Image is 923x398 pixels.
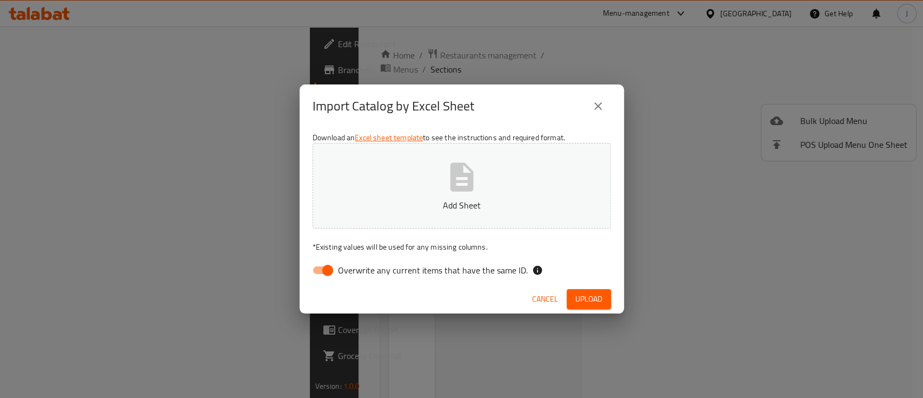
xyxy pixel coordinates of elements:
[355,131,423,145] a: Excel sheet template
[532,265,543,276] svg: If the overwrite option isn't selected, then the items that match an existing ID will be ignored ...
[300,128,624,285] div: Download an to see the instructions and required format.
[575,292,602,306] span: Upload
[329,199,594,212] p: Add Sheet
[567,289,611,309] button: Upload
[585,93,611,119] button: close
[532,292,558,306] span: Cancel
[313,242,611,252] p: Existing values will be used for any missing columns.
[313,97,474,115] h2: Import Catalog by Excel Sheet
[313,143,611,229] button: Add Sheet
[528,289,562,309] button: Cancel
[338,264,528,277] span: Overwrite any current items that have the same ID.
